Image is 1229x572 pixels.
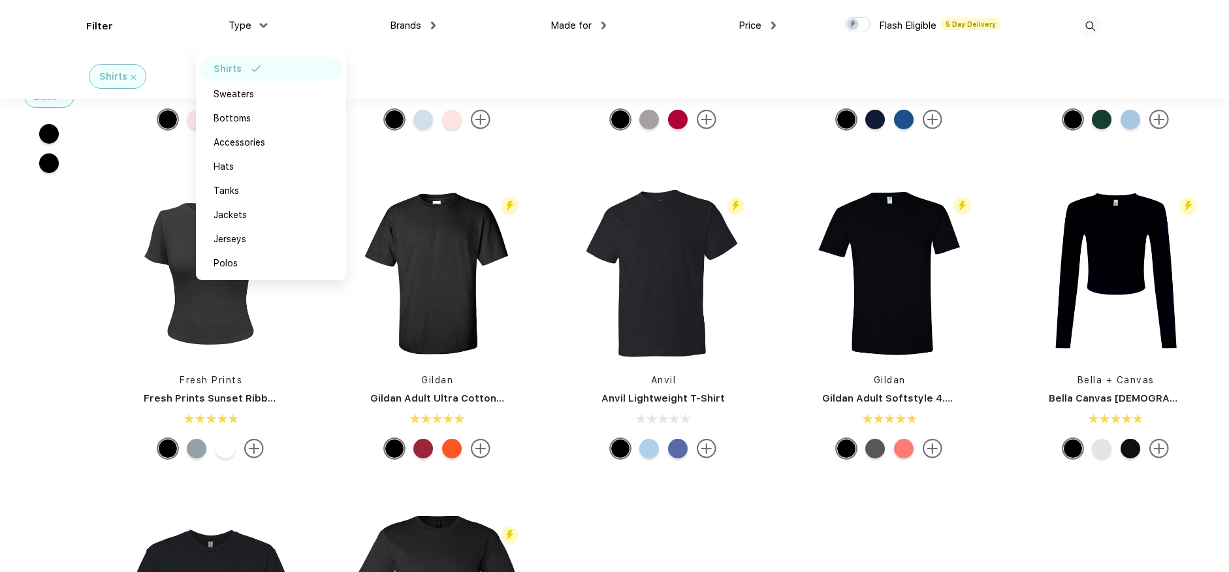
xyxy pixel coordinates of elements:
span: Type [229,20,251,31]
span: Price [739,20,761,31]
a: Anvil Lightweight T-Shirt [601,392,725,404]
a: Bella + Canvas [1077,375,1155,385]
img: dropdown.png [601,22,606,29]
div: Accessories [214,136,265,150]
img: more.svg [923,110,942,129]
div: White [215,439,235,458]
div: Lapis [894,110,914,129]
img: dropdown.png [431,22,436,29]
div: Baby Blue mto [187,439,206,458]
div: Black [385,439,404,458]
div: Baby Blue [639,439,659,458]
img: more.svg [1149,439,1169,458]
div: Black [611,439,630,458]
div: Heather Blue [668,439,688,458]
img: func=resize&h=266 [351,187,524,360]
div: Polos [214,257,238,270]
a: Gildan [874,375,906,385]
div: Coral Silk [894,439,914,458]
img: filter_cancel.svg [131,75,136,80]
img: more.svg [471,110,490,129]
img: func=resize&h=266 [124,187,298,360]
div: Baby Pink [442,110,462,129]
img: flash_active_toggle.svg [501,197,519,215]
div: Light Pink [187,110,206,129]
img: more.svg [697,439,716,458]
span: Brands [390,20,421,31]
div: Black [1063,110,1083,129]
a: Fresh Prints Sunset Ribbed T-shirt [144,392,317,404]
img: func=resize&h=266 [803,187,976,360]
a: Gildan [421,375,453,385]
div: Black [158,439,178,458]
div: Baby Blue [413,110,433,129]
div: Black [837,439,856,458]
a: Anvil [651,375,677,385]
img: filter_selected.svg [251,65,261,72]
img: flash_active_toggle.svg [953,197,971,215]
div: Sweaters [214,87,254,101]
div: Red [668,110,688,129]
div: Cardinal Red [413,439,433,458]
div: Solid Blk Blend [1063,439,1083,458]
div: Black [385,110,404,129]
div: Solid White Blend [1092,439,1111,458]
div: Bottoms [214,112,251,125]
div: Charcoal [865,439,885,458]
div: Solid Black Blend [1121,439,1140,458]
div: Tanks [214,184,239,198]
div: Black [837,110,856,129]
div: Black [611,110,630,129]
img: flash_active_toggle.svg [727,197,744,215]
div: Shirts [99,70,127,84]
div: Hats [214,160,234,174]
img: more.svg [697,110,716,129]
img: more.svg [244,439,264,458]
img: more.svg [471,439,490,458]
div: Filter [86,19,113,34]
a: Fresh Prints [180,375,242,385]
div: Jackets [214,208,247,222]
img: dropdown.png [260,23,268,27]
div: Forest Green [1092,110,1111,129]
span: Flash Eligible [879,20,936,31]
img: more.svg [923,439,942,458]
div: Black [158,110,178,129]
div: Orange [442,439,462,458]
div: Athletic Heather [639,110,659,129]
img: more.svg [1149,110,1169,129]
div: Jerseys [214,232,246,246]
img: flash_active_toggle.svg [501,526,519,544]
div: Light Blue [1121,110,1140,129]
img: desktop_search.svg [1079,16,1101,37]
div: Shirts [214,62,242,76]
img: func=resize&h=266 [1029,187,1203,360]
div: Navy [865,110,885,129]
a: Gildan Adult Ultra Cotton 6 Oz. T-Shirt [370,392,561,404]
span: Made for [551,20,592,31]
a: Gildan Adult Softstyle 4.5 Oz. T-Shirt [822,392,1007,404]
img: func=resize&h=266 [577,187,750,360]
img: flash_active_toggle.svg [1179,197,1197,215]
img: dropdown.png [771,22,776,29]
